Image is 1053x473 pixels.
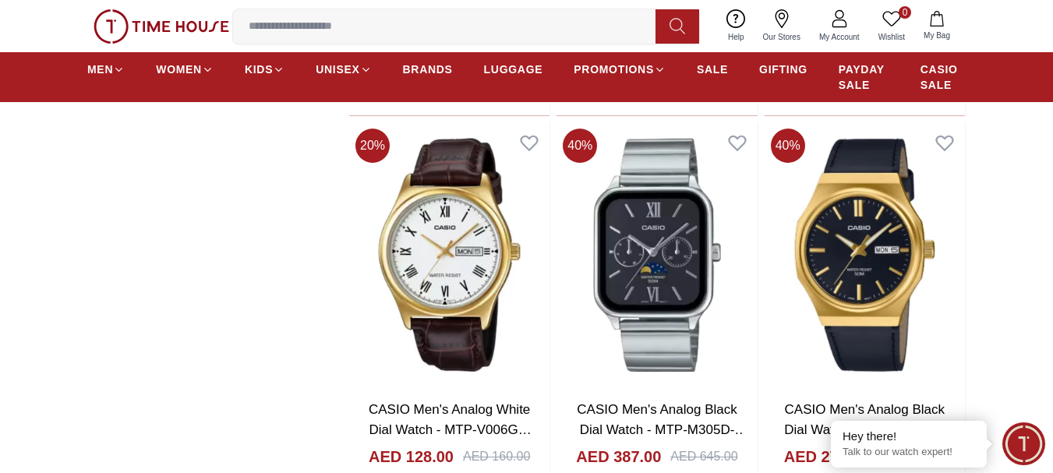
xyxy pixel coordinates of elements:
h4: AED 279.00 [784,446,869,468]
span: Wishlist [872,31,911,43]
a: CASIO SALE [920,55,966,99]
span: Our Stores [757,31,807,43]
a: PROMOTIONS [574,55,666,83]
a: UNISEX [316,55,371,83]
img: ... [94,9,229,44]
a: Our Stores [754,6,810,46]
a: MEN [87,55,125,83]
a: Help [719,6,754,46]
div: AED 160.00 [463,447,530,466]
a: CASIO Men's Analog Black Dial Watch - MTP-E735GL-1AVDF [784,402,946,457]
div: Chat Widget [1002,422,1045,465]
span: Help [722,31,751,43]
span: 40 % [563,129,597,163]
a: CASIO Men's Analog White Dial Watch - MTP-V006GL-7B [369,402,532,457]
a: WOMEN [156,55,214,83]
a: 0Wishlist [869,6,914,46]
span: PROMOTIONS [574,62,654,77]
span: LUGGAGE [484,62,543,77]
span: GIFTING [759,62,807,77]
span: PAYDAY SALE [839,62,889,93]
img: CASIO Men's Analog Black Dial Watch - MTP-M305D-1A2VDF [557,122,757,387]
h4: AED 387.00 [576,446,661,468]
button: My Bag [914,8,959,44]
div: Hey there! [843,429,975,444]
div: AED 645.00 [670,447,737,466]
img: CASIO Men's Analog Black Dial Watch - MTP-E735GL-1AVDF [765,122,965,387]
span: 0 [899,6,911,19]
span: UNISEX [316,62,359,77]
span: CASIO SALE [920,62,966,93]
a: LUGGAGE [484,55,543,83]
a: BRANDS [403,55,453,83]
h4: AED 128.00 [369,446,454,468]
span: 20 % [355,129,390,163]
span: BRANDS [403,62,453,77]
img: CASIO Men's Analog White Dial Watch - MTP-V006GL-7B [349,122,549,387]
a: CASIO Men's Analog Black Dial Watch - MTP-M305D-1A2VDF [577,402,747,457]
a: SALE [697,55,728,83]
span: My Bag [917,30,956,41]
span: SALE [697,62,728,77]
a: KIDS [245,55,284,83]
a: PAYDAY SALE [839,55,889,99]
span: 40 % [771,129,805,163]
span: MEN [87,62,113,77]
span: WOMEN [156,62,202,77]
a: GIFTING [759,55,807,83]
span: My Account [813,31,866,43]
p: Talk to our watch expert! [843,446,975,459]
span: KIDS [245,62,273,77]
